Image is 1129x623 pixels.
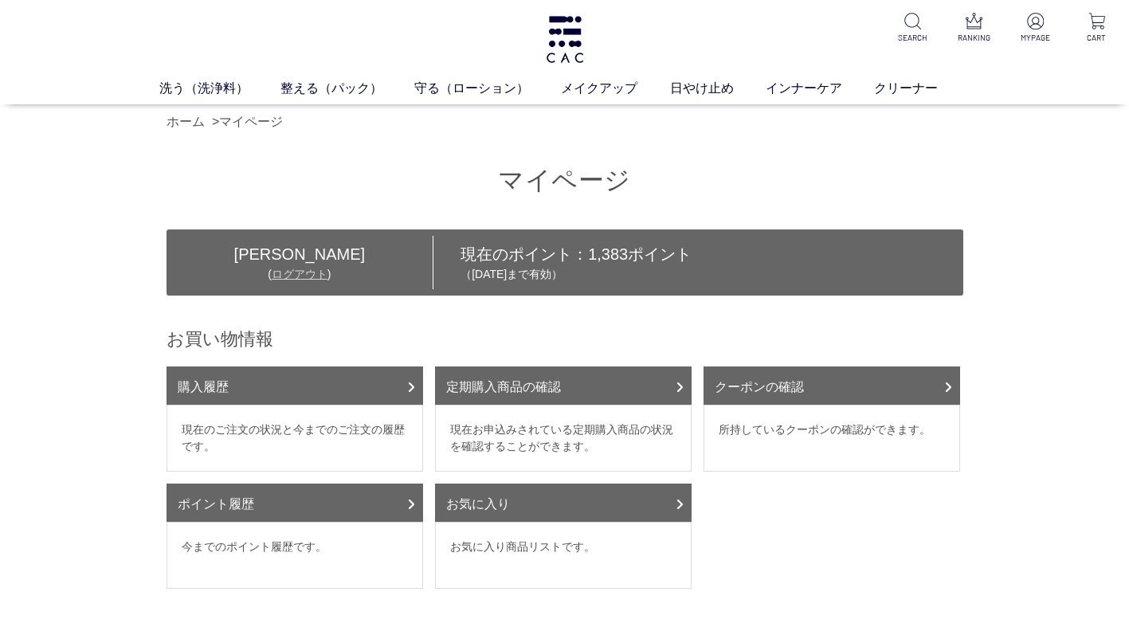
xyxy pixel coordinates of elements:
a: 整える（パック） [280,79,414,98]
a: 洗う（洗浄料） [159,79,280,98]
a: RANKING [955,13,994,44]
p: SEARCH [893,32,932,44]
h1: マイページ [167,163,963,198]
h2: お買い物情報 [167,327,963,351]
a: クーポンの確認 [704,366,960,405]
a: メイクアップ [561,79,669,98]
dd: 現在お申込みされている定期購入商品の状況を確認することができます。 [435,405,692,472]
dd: 現在のご注文の状況と今までのご注文の履歴です。 [167,405,423,472]
a: ホーム [167,115,205,128]
p: RANKING [955,32,994,44]
a: CART [1077,13,1116,44]
a: インナーケア [766,79,874,98]
span: 1,383 [588,245,628,263]
div: ( ) [167,266,433,283]
a: ポイント履歴 [167,484,423,522]
a: SEARCH [893,13,932,44]
a: 購入履歴 [167,366,423,405]
p: （[DATE]まで有効） [461,266,962,283]
a: マイページ [219,115,283,128]
a: 守る（ローション） [414,79,561,98]
a: ログアウト [272,268,327,280]
a: クリーナー [874,79,970,98]
dd: 所持しているクーポンの確認ができます。 [704,405,960,472]
img: logo [544,16,586,63]
a: 定期購入商品の確認 [435,366,692,405]
p: CART [1077,32,1116,44]
div: [PERSON_NAME] [167,242,433,266]
dd: 今までのポイント履歴です。 [167,522,423,589]
a: MYPAGE [1016,13,1055,44]
a: お気に入り [435,484,692,522]
a: 日やけ止め [670,79,766,98]
p: MYPAGE [1016,32,1055,44]
li: > [212,112,287,131]
div: 現在のポイント： ポイント [433,242,962,283]
dd: お気に入り商品リストです。 [435,522,692,589]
